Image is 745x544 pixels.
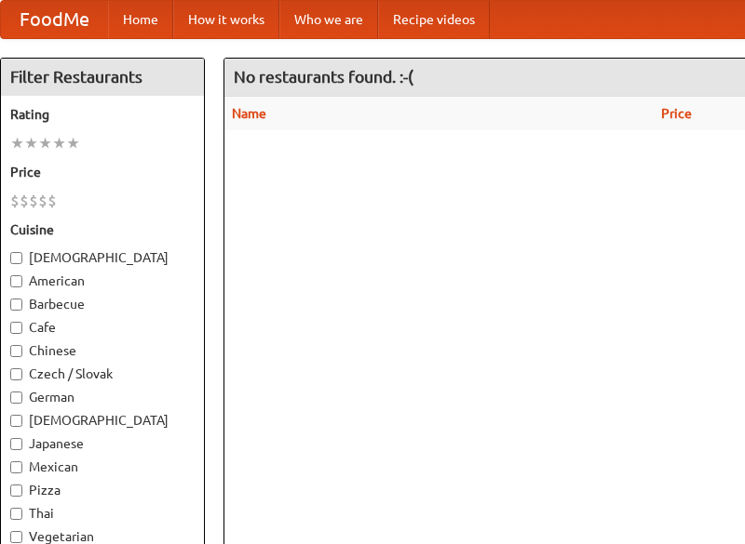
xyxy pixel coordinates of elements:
input: Chinese [10,345,22,357]
input: Pizza [10,484,22,497]
label: Mexican [10,458,195,476]
input: American [10,275,22,287]
label: Cafe [10,318,195,337]
input: Barbecue [10,299,22,311]
li: ★ [38,133,52,153]
input: Cafe [10,322,22,334]
ng-pluralize: No restaurants found. :-( [234,68,413,86]
li: ★ [52,133,66,153]
a: Home [108,1,173,38]
input: Mexican [10,461,22,473]
li: ★ [66,133,80,153]
a: Name [232,106,266,121]
input: [DEMOGRAPHIC_DATA] [10,415,22,427]
label: Thai [10,504,195,523]
label: [DEMOGRAPHIC_DATA] [10,411,195,430]
li: $ [38,191,47,211]
li: $ [29,191,38,211]
label: Pizza [10,481,195,499]
label: Chinese [10,341,195,360]
input: Thai [10,508,22,520]
label: Japanese [10,434,195,453]
li: $ [47,191,57,211]
li: ★ [24,133,38,153]
input: [DEMOGRAPHIC_DATA] [10,252,22,264]
a: FoodMe [1,1,108,38]
input: Vegetarian [10,531,22,543]
a: Recipe videos [378,1,490,38]
li: $ [20,191,29,211]
input: German [10,391,22,404]
label: American [10,272,195,290]
label: Barbecue [10,295,195,313]
a: Who we are [279,1,378,38]
h5: Rating [10,105,195,124]
a: How it works [173,1,279,38]
input: Czech / Slovak [10,368,22,380]
li: $ [10,191,20,211]
label: German [10,388,195,406]
a: Price [661,106,692,121]
label: [DEMOGRAPHIC_DATA] [10,248,195,267]
h5: Price [10,163,195,181]
input: Japanese [10,438,22,450]
li: ★ [10,133,24,153]
h5: Cuisine [10,220,195,239]
h4: Filter Restaurants [1,59,204,96]
label: Czech / Slovak [10,365,195,383]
